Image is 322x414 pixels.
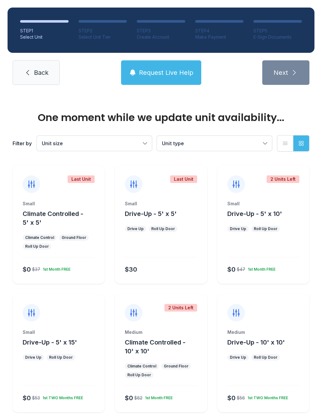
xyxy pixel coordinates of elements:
div: Small [23,329,95,335]
div: $82 [134,395,142,401]
span: Request Live Help [139,68,193,77]
button: Climate Controlled - 10' x 10' [125,338,204,356]
div: Ground Floor [164,364,188,369]
div: 1st TWO Months FREE [40,393,83,400]
div: $30 [125,265,137,274]
div: $0 [227,265,236,274]
button: Drive-Up - 5' x 10' [227,209,282,218]
div: $37 [32,266,40,273]
div: 1st Month FREE [40,264,70,272]
div: STEP 1 [20,28,69,34]
div: Climate Control [25,235,54,240]
div: Last Unit [68,175,95,183]
div: 1st Month FREE [142,393,173,400]
button: Drive-Up - 5' x 15' [23,338,77,347]
span: Unit size [42,140,63,146]
div: Roll Up Door [49,355,73,360]
div: E-Sign Documents [253,34,302,40]
div: 1st TWO Months FREE [245,393,288,400]
div: Create Account [137,34,185,40]
span: Drive-Up - 10' x 10' [227,339,285,346]
div: Drive Up [230,355,246,360]
span: Climate Controlled - 5' x 5' [23,210,83,226]
div: $53 [32,395,40,401]
span: Drive-Up - 5' x 15' [23,339,77,346]
div: STEP 5 [253,28,302,34]
span: Next [274,68,288,77]
span: Unit type [162,140,184,146]
button: Unit type [157,136,272,151]
div: $47 [237,266,245,273]
div: STEP 4 [195,28,244,34]
div: Small [23,201,95,207]
div: Small [125,201,197,207]
div: Roll Up Door [25,244,49,249]
div: Select Unit Tier [79,34,127,40]
button: Drive-Up - 5' x 5' [125,209,177,218]
div: Select Unit [20,34,69,40]
div: Roll Up Door [151,226,175,231]
div: Ground Floor [62,235,86,240]
div: Roll Up Door [254,226,277,231]
div: Medium [125,329,197,335]
span: Climate Controlled - 10' x 10' [125,339,186,355]
div: Small [227,201,299,207]
div: Last Unit [170,175,197,183]
div: Drive Up [25,355,42,360]
div: Roll Up Door [254,355,277,360]
div: $0 [23,265,31,274]
div: 1st Month FREE [245,264,275,272]
div: $0 [23,394,31,402]
div: $0 [227,394,236,402]
div: Climate Control [127,364,156,369]
button: Climate Controlled - 5' x 5' [23,209,102,227]
button: Drive-Up - 10' x 10' [227,338,285,347]
div: Drive Up [230,226,246,231]
button: Unit size [37,136,152,151]
div: 2 Units Left [164,304,197,312]
div: Make Payment [195,34,244,40]
div: 2 Units Left [267,175,299,183]
div: $56 [237,395,245,401]
span: Drive-Up - 5' x 5' [125,210,177,218]
div: Roll Up Door [127,373,151,378]
span: Drive-Up - 5' x 10' [227,210,282,218]
span: Back [34,68,48,77]
div: STEP 2 [79,28,127,34]
div: Medium [227,329,299,335]
div: Drive Up [127,226,144,231]
div: Filter by [13,140,32,147]
div: $0 [125,394,133,402]
div: STEP 3 [137,28,185,34]
div: One moment while we update unit availability... [13,113,309,123]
